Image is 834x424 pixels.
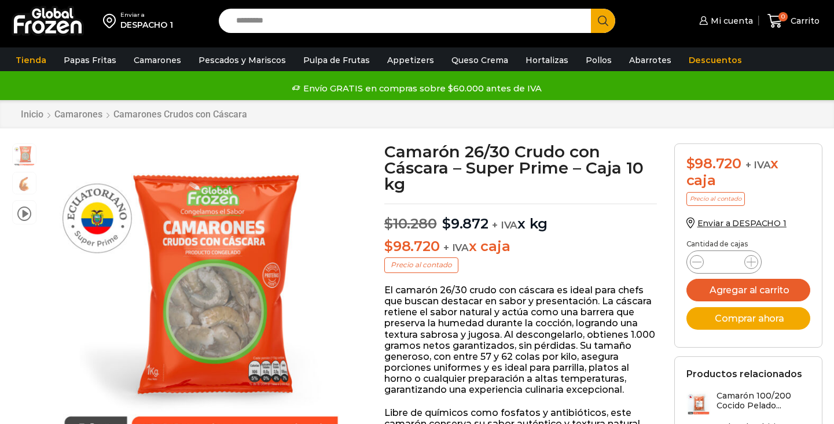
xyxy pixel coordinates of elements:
[697,218,787,228] span: Enviar a DESPACHO 1
[683,49,748,71] a: Descuentos
[686,307,810,330] button: Comprar ahora
[442,215,451,232] span: $
[384,215,436,232] bdi: 10.280
[717,391,810,411] h3: Camarón 100/200 Cocido Pelado...
[708,15,753,27] span: Mi cuenta
[492,219,517,231] span: + IVA
[103,11,120,31] img: address-field-icon.svg
[686,156,810,189] div: x caja
[765,8,822,35] a: 0 Carrito
[54,109,103,120] a: Camarones
[193,49,292,71] a: Pescados y Mariscos
[20,109,248,120] nav: Breadcrumb
[442,215,488,232] bdi: 9.872
[788,15,820,27] span: Carrito
[686,218,787,228] a: Enviar a DESPACHO 1
[13,172,36,196] span: camaron-con-cascara
[686,391,810,416] a: Camarón 100/200 Cocido Pelado...
[384,215,393,232] span: $
[384,238,439,255] bdi: 98.720
[686,155,741,172] bdi: 98.720
[384,238,657,255] p: x caja
[446,49,514,71] a: Queso Crema
[778,12,788,21] span: 0
[297,49,376,71] a: Pulpa de Frutas
[696,9,753,32] a: Mi cuenta
[686,192,745,206] p: Precio al contado
[120,11,173,19] div: Enviar a
[10,49,52,71] a: Tienda
[384,257,458,272] p: Precio al contado
[686,155,695,172] span: $
[384,285,657,396] p: El camarón 26/30 crudo con cáscara es ideal para chefs que buscan destacar en sabor y presentació...
[686,240,810,248] p: Cantidad de cajas
[120,19,173,31] div: DESPACHO 1
[713,254,735,270] input: Product quantity
[686,368,802,379] h2: Productos relacionados
[384,204,657,233] p: x kg
[381,49,440,71] a: Appetizers
[591,9,615,33] button: Search button
[745,159,771,171] span: + IVA
[686,279,810,301] button: Agregar al carrito
[580,49,618,71] a: Pollos
[13,144,36,167] span: PM04005013
[520,49,574,71] a: Hortalizas
[384,238,393,255] span: $
[443,242,469,253] span: + IVA
[384,143,657,192] h1: Camarón 26/30 Crudo con Cáscara – Super Prime – Caja 10 kg
[128,49,187,71] a: Camarones
[20,109,44,120] a: Inicio
[623,49,677,71] a: Abarrotes
[113,109,248,120] a: Camarones Crudos con Cáscara
[58,49,122,71] a: Papas Fritas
